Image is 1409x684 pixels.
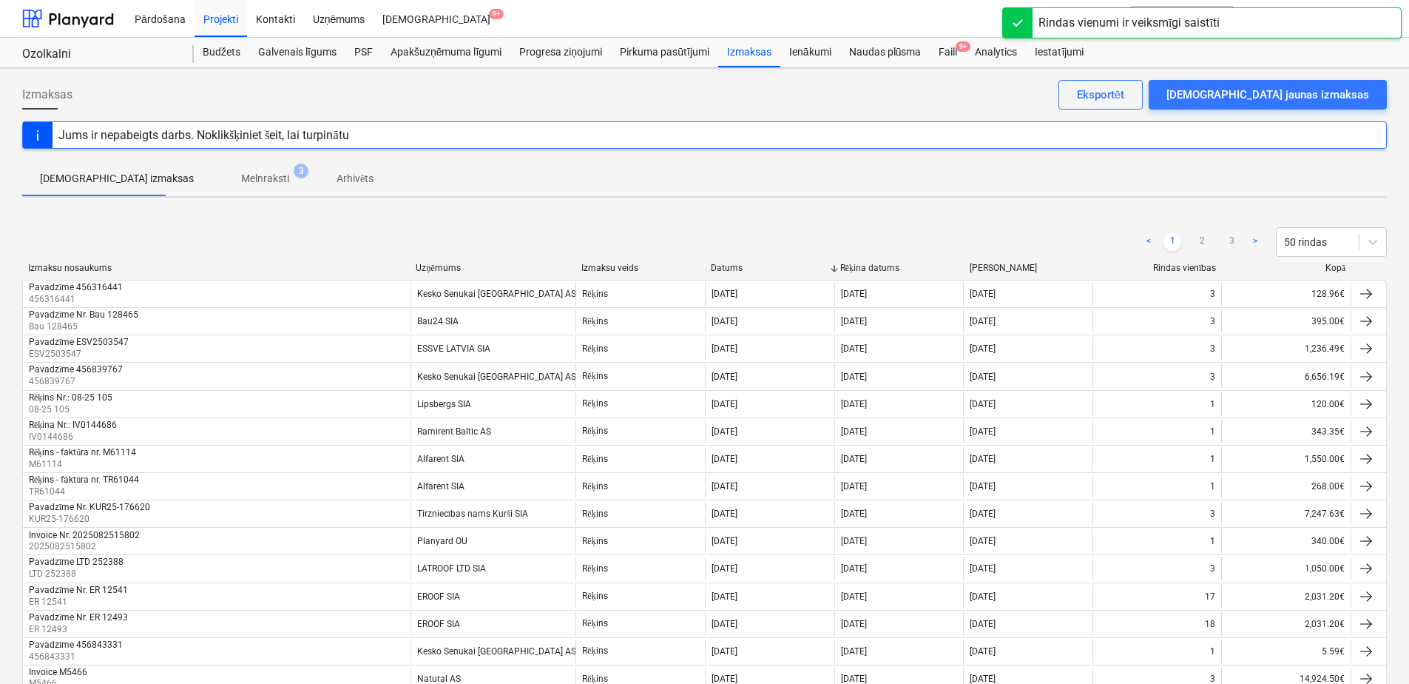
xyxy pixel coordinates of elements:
[194,38,249,67] a: Budžets
[780,38,840,67] a: Ienākumi
[712,619,737,629] div: [DATE]
[970,372,996,382] div: [DATE]
[712,509,737,519] div: [DATE]
[1221,502,1351,526] div: 7,247.63€
[1210,343,1215,354] div: 3
[841,481,867,492] div: [DATE]
[711,263,828,273] div: Datums
[1210,316,1215,326] div: 3
[510,38,611,67] a: Progresa ziņojumi
[1149,80,1387,110] button: [DEMOGRAPHIC_DATA] jaunas izmaksas
[611,38,718,67] a: Pirkuma pasūtījumi
[294,164,308,178] span: 3
[970,646,996,657] div: [DATE]
[712,289,737,299] div: [DATE]
[29,337,129,348] div: Pavadzīme ESV2503547
[1210,372,1215,382] div: 3
[1221,612,1351,636] div: 2,031.20€
[1210,399,1215,409] div: 1
[1221,420,1351,443] div: 343.35€
[841,372,867,382] div: [DATE]
[970,426,996,437] div: [DATE]
[417,536,467,546] div: Planyard OU
[712,454,737,464] div: [DATE]
[970,289,996,299] div: [DATE]
[841,343,867,354] div: [DATE]
[841,646,867,657] div: [DATE]
[1166,85,1369,104] div: [DEMOGRAPHIC_DATA] jaunas izmaksas
[970,399,996,409] div: [DATE]
[382,38,510,67] a: Apakšuzņēmuma līgumi
[1221,585,1351,608] div: 2,031.20€
[841,619,867,629] div: [DATE]
[840,38,930,67] div: Naudas plūsma
[970,263,1087,273] div: [PERSON_NAME]
[417,563,486,574] div: LATROOF LTD SIA
[241,171,289,187] p: Melnraksti
[29,364,123,375] div: Pavadzīme 456839767
[712,536,737,546] div: [DATE]
[416,263,570,274] div: Uzņēmums
[249,38,345,67] a: Galvenais līgums
[581,263,699,273] div: Izmaksu veids
[1210,563,1215,574] div: 3
[712,646,737,657] div: [DATE]
[712,343,737,354] div: [DATE]
[22,86,72,104] span: Izmaksas
[1210,646,1215,657] div: 1
[1228,263,1345,274] div: Kopā
[582,618,607,629] div: Rēķins
[1205,591,1215,602] div: 17
[930,38,966,67] div: Faili
[582,536,607,547] div: Rēķins
[970,343,996,354] div: [DATE]
[1210,536,1215,546] div: 1
[417,426,491,437] div: Ramirent Baltic AS
[417,454,464,464] div: Alfarent SIA
[29,375,126,388] p: 456839767
[712,399,737,409] div: [DATE]
[970,509,996,519] div: [DATE]
[841,454,867,464] div: [DATE]
[930,38,966,67] a: Faili9+
[1221,337,1351,361] div: 1,236.49€
[29,623,131,636] p: ER 12493
[29,557,124,568] div: Pavadzīme LTD 252388
[1140,233,1158,251] a: Previous page
[29,585,128,596] div: Pavadzīme Nr. ER 12541
[970,536,996,546] div: [DATE]
[582,343,607,355] div: Rēķins
[337,171,374,187] p: Arhivēts
[956,41,970,52] span: 9+
[712,563,737,574] div: [DATE]
[29,392,112,403] div: Rēķins Nr.: 08-25 105
[841,563,867,574] div: [DATE]
[582,481,607,492] div: Rēķins
[718,38,780,67] a: Izmaksas
[345,38,382,67] a: PSF
[417,591,460,602] div: EROOF SIA
[29,293,126,306] p: 456316441
[1038,14,1220,32] div: Rindas vienumi ir veiksmīgi saistīti
[1246,233,1264,251] a: Next page
[1210,674,1215,684] div: 3
[841,509,867,519] div: [DATE]
[1221,392,1351,416] div: 120.00€
[29,568,126,580] p: LTD 252388
[29,403,115,416] p: 08-25 105
[1221,282,1351,306] div: 128.96€
[970,619,996,629] div: [DATE]
[58,128,349,142] div: Jums ir nepabeigts darbs. Noklikšķiniet šeit, lai turpinātu
[582,426,607,437] div: Rēķins
[1098,263,1216,274] div: Rindas vienības
[970,316,996,326] div: [DATE]
[1163,233,1181,251] a: Page 1 is your current page
[417,646,576,657] div: Kesko Senukai [GEOGRAPHIC_DATA] AS
[29,431,120,443] p: IV0144686
[1058,80,1143,110] button: Eksportēt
